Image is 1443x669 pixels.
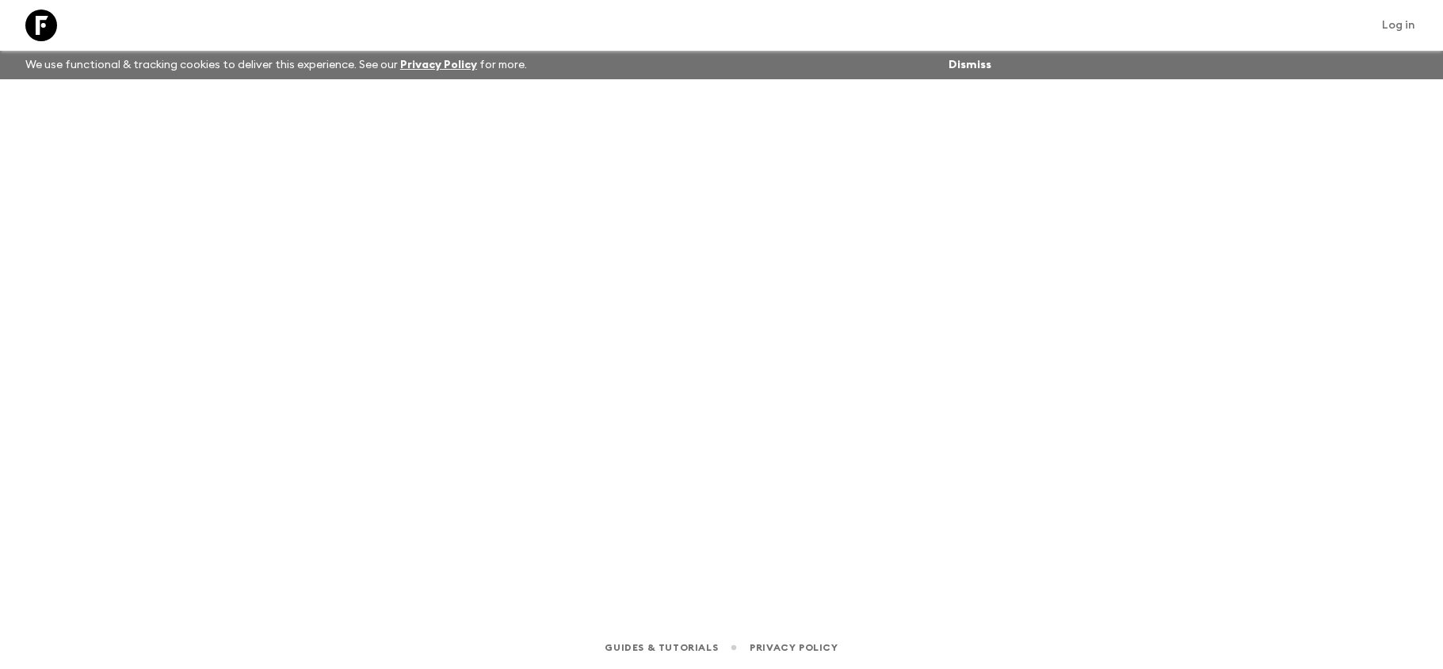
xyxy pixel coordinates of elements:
button: Dismiss [945,54,995,76]
a: Privacy Policy [400,59,477,71]
p: We use functional & tracking cookies to deliver this experience. See our for more. [19,51,533,79]
a: Guides & Tutorials [605,639,718,656]
a: Privacy Policy [750,639,838,656]
a: Log in [1373,14,1424,36]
